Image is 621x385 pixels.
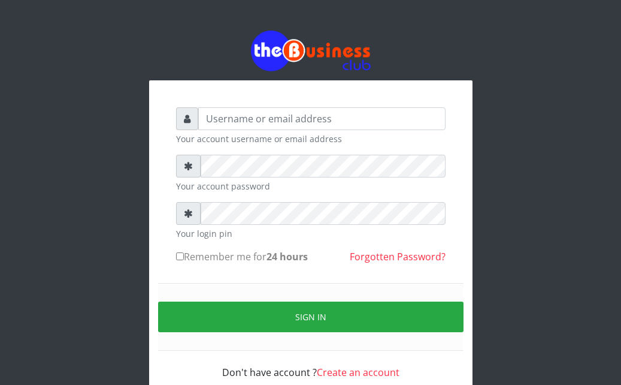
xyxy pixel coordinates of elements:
[176,252,184,260] input: Remember me for24 hours
[350,250,446,263] a: Forgotten Password?
[176,180,446,192] small: Your account password
[176,133,446,145] small: Your account username or email address
[317,366,399,379] a: Create an account
[176,351,446,380] div: Don't have account ?
[176,227,446,240] small: Your login pin
[158,302,464,332] button: Sign in
[176,249,308,264] label: Remember me for
[198,107,446,130] input: Username or email address
[266,250,308,263] b: 24 hours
